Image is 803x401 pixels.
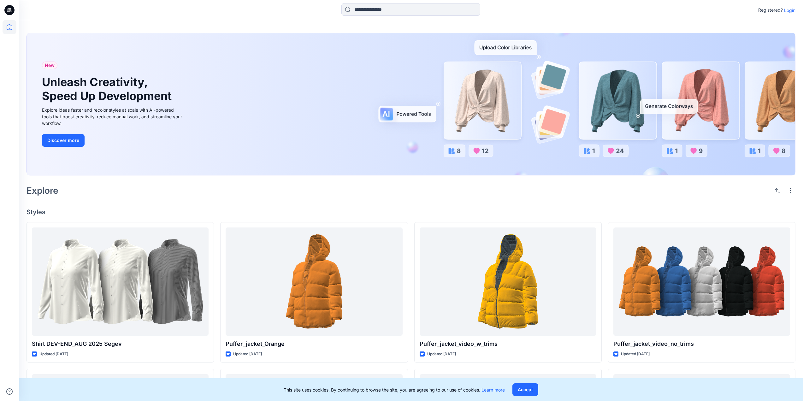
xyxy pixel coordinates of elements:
p: Updated [DATE] [39,351,68,357]
a: Learn more [481,387,505,392]
button: Accept [512,383,538,396]
p: Shirt DEV-END_AUG 2025 Segev [32,339,209,348]
p: Updated [DATE] [233,351,262,357]
p: Registered? [758,6,783,14]
p: Login [784,7,795,14]
button: Discover more [42,134,85,147]
a: Puffer_jacket_Orange [226,227,402,336]
h2: Explore [27,186,58,196]
a: Shirt DEV-END_AUG 2025 Segev [32,227,209,336]
p: Updated [DATE] [621,351,650,357]
h4: Styles [27,208,795,216]
p: This site uses cookies. By continuing to browse the site, you are agreeing to our use of cookies. [284,386,505,393]
span: New [45,62,55,69]
p: Updated [DATE] [427,351,456,357]
p: Puffer_jacket_video_no_trims [613,339,790,348]
a: Discover more [42,134,184,147]
h1: Unleash Creativity, Speed Up Development [42,75,174,103]
p: Puffer_jacket_Orange [226,339,402,348]
div: Explore ideas faster and recolor styles at scale with AI-powered tools that boost creativity, red... [42,107,184,127]
p: Puffer_jacket_video_w_trims [420,339,596,348]
a: Puffer_jacket_video_w_trims [420,227,596,336]
a: Puffer_jacket_video_no_trims [613,227,790,336]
